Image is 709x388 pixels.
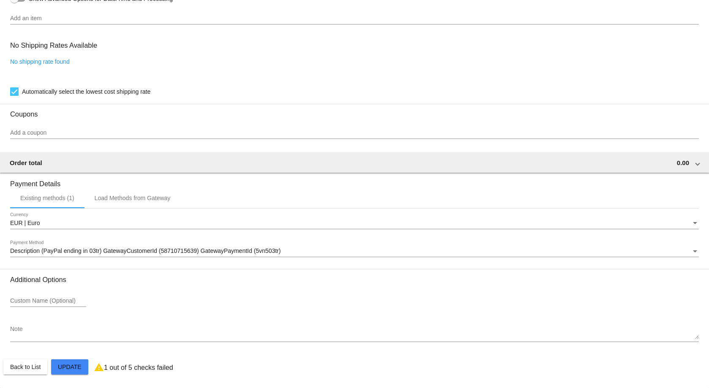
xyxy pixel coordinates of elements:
input: Add a coupon [10,130,699,136]
input: Custom Name (Optional) [10,298,86,304]
span: Update [58,364,82,370]
a: No shipping rate found [10,58,70,65]
span: Description (PayPal ending in 03tr) GatewayCustomerId (58710715639) GatewayPaymentId (5vn503tr) [10,247,281,254]
input: Add an item [10,15,699,22]
span: Automatically select the lowest cost shipping rate [22,87,150,97]
button: Update [51,359,88,374]
div: Load Methods from Gateway [95,195,171,201]
span: Back to List [10,364,41,370]
h3: Additional Options [10,276,699,284]
span: EUR | Euro [10,220,40,226]
h3: Coupons [10,104,699,118]
mat-icon: warning [94,362,104,372]
mat-select: Payment Method [10,248,699,255]
div: Existing methods (1) [20,195,74,201]
span: 0.00 [677,159,689,166]
mat-select: Currency [10,220,699,227]
p: 1 out of 5 checks failed [104,364,173,372]
h3: Payment Details [10,174,699,188]
button: Back to List [3,359,47,374]
span: Order total [10,159,42,166]
h3: No Shipping Rates Available [10,36,97,54]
